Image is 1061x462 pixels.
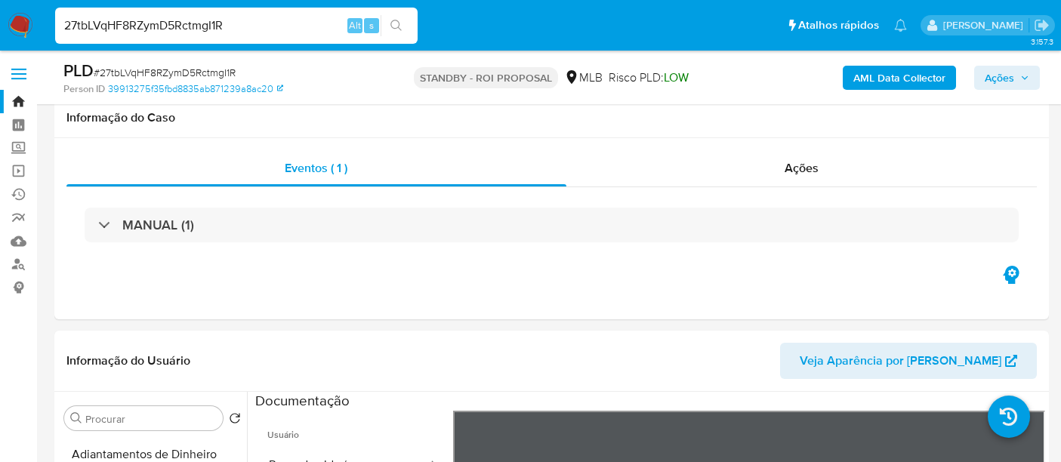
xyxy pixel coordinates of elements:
span: # 27tbLVqHF8RZymD5RctmgI1R [94,65,236,80]
b: Person ID [63,82,105,96]
span: Alt [349,18,361,32]
span: LOW [664,69,689,86]
p: renato.lopes@mercadopago.com.br [943,18,1029,32]
button: search-icon [381,15,412,36]
button: Ações [974,66,1040,90]
span: Ações [985,66,1014,90]
input: Pesquise usuários ou casos... [55,16,418,35]
button: Veja Aparência por [PERSON_NAME] [780,343,1037,379]
h1: Informação do Caso [66,110,1037,125]
a: Sair [1034,17,1050,33]
h3: MANUAL (1) [122,217,194,233]
b: AML Data Collector [853,66,945,90]
span: Eventos ( 1 ) [285,159,347,177]
a: 39913275f35fbd8835ab871239a8ac20 [108,82,283,96]
div: MLB [564,69,603,86]
span: Ações [785,159,819,177]
button: AML Data Collector [843,66,956,90]
p: STANDBY - ROI PROPOSAL [414,67,558,88]
span: Atalhos rápidos [798,17,879,33]
button: Procurar [70,412,82,424]
button: Retornar ao pedido padrão [229,412,241,429]
b: PLD [63,58,94,82]
span: Veja Aparência por [PERSON_NAME] [800,343,1001,379]
div: MANUAL (1) [85,208,1019,242]
input: Procurar [85,412,217,426]
h1: Informação do Usuário [66,353,190,368]
span: s [369,18,374,32]
a: Notificações [894,19,907,32]
span: Risco PLD: [609,69,689,86]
